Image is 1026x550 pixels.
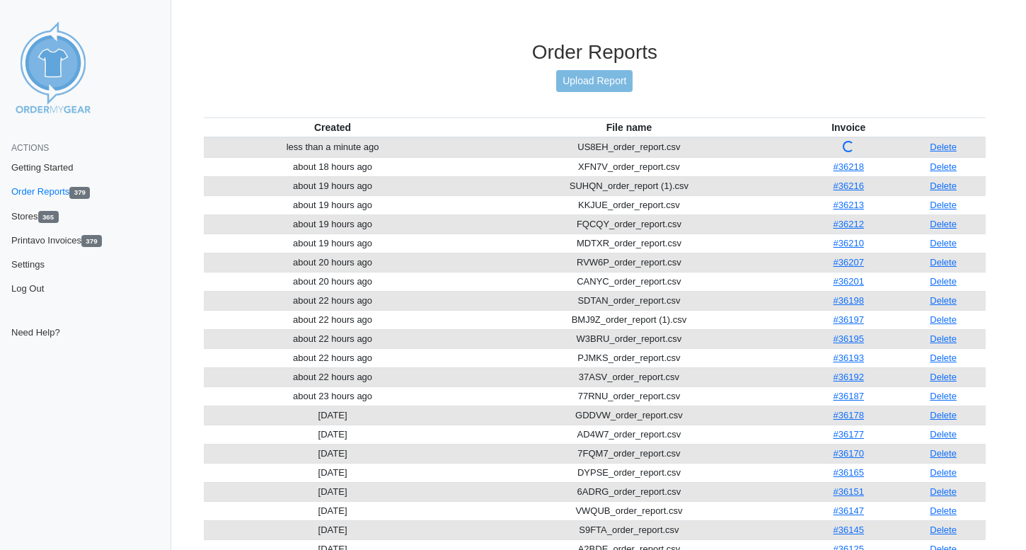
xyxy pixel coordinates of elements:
a: Delete [930,295,957,306]
a: #36218 [834,161,864,172]
td: GDDVW_order_report.csv [461,406,796,425]
a: Delete [930,391,957,401]
a: #36193 [834,353,864,363]
td: BMJ9Z_order_report (1).csv [461,310,796,329]
a: #36165 [834,467,864,478]
a: Upload Report [556,70,633,92]
span: Actions [11,143,49,153]
a: Delete [930,257,957,268]
a: #36216 [834,181,864,191]
h3: Order Reports [204,40,986,64]
td: [DATE] [204,482,462,501]
th: Created [204,118,462,137]
a: Delete [930,219,957,229]
a: #36145 [834,525,864,535]
td: SUHQN_order_report (1).csv [461,176,796,195]
a: #36192 [834,372,864,382]
a: Delete [930,505,957,516]
th: Invoice [796,118,901,137]
a: Delete [930,525,957,535]
a: Delete [930,486,957,497]
a: Delete [930,410,957,420]
a: #36178 [834,410,864,420]
a: #36198 [834,295,864,306]
td: about 22 hours ago [204,310,462,329]
a: #36151 [834,486,864,497]
td: CANYC_order_report.csv [461,272,796,291]
td: 77RNU_order_report.csv [461,386,796,406]
a: Delete [930,238,957,248]
td: VWQUB_order_report.csv [461,501,796,520]
td: MDTXR_order_report.csv [461,234,796,253]
td: about 19 hours ago [204,214,462,234]
a: #36210 [834,238,864,248]
a: Delete [930,448,957,459]
th: File name [461,118,796,137]
td: about 23 hours ago [204,386,462,406]
td: 7FQM7_order_report.csv [461,444,796,463]
td: about 20 hours ago [204,253,462,272]
td: 37ASV_order_report.csv [461,367,796,386]
span: 379 [69,187,90,199]
td: AD4W7_order_report.csv [461,425,796,444]
td: about 22 hours ago [204,291,462,310]
a: Delete [930,429,957,440]
td: [DATE] [204,501,462,520]
a: Delete [930,333,957,344]
a: Delete [930,276,957,287]
td: [DATE] [204,520,462,539]
td: US8EH_order_report.csv [461,137,796,158]
td: 6ADRG_order_report.csv [461,482,796,501]
td: FQCQY_order_report.csv [461,214,796,234]
td: XFN7V_order_report.csv [461,157,796,176]
td: PJMKS_order_report.csv [461,348,796,367]
a: #36212 [834,219,864,229]
a: #36187 [834,391,864,401]
td: about 20 hours ago [204,272,462,291]
td: [DATE] [204,406,462,425]
a: #36195 [834,333,864,344]
td: [DATE] [204,463,462,482]
a: #36170 [834,448,864,459]
td: S9FTA_order_report.csv [461,520,796,539]
a: Delete [930,161,957,172]
a: Delete [930,181,957,191]
td: [DATE] [204,425,462,444]
span: 365 [38,211,59,223]
a: #36177 [834,429,864,440]
td: about 19 hours ago [204,195,462,214]
a: Delete [930,142,957,152]
td: less than a minute ago [204,137,462,158]
td: W3BRU_order_report.csv [461,329,796,348]
a: Delete [930,467,957,478]
td: about 22 hours ago [204,329,462,348]
td: about 18 hours ago [204,157,462,176]
a: Delete [930,314,957,325]
td: about 22 hours ago [204,348,462,367]
td: about 19 hours ago [204,234,462,253]
a: #36147 [834,505,864,516]
a: Delete [930,353,957,363]
a: #36197 [834,314,864,325]
a: #36201 [834,276,864,287]
td: [DATE] [204,444,462,463]
a: Delete [930,200,957,210]
td: about 22 hours ago [204,367,462,386]
td: RVW6P_order_report.csv [461,253,796,272]
a: #36213 [834,200,864,210]
td: DYPSE_order_report.csv [461,463,796,482]
a: Delete [930,372,957,382]
a: #36207 [834,257,864,268]
td: about 19 hours ago [204,176,462,195]
span: 379 [81,235,102,247]
td: SDTAN_order_report.csv [461,291,796,310]
td: KKJUE_order_report.csv [461,195,796,214]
